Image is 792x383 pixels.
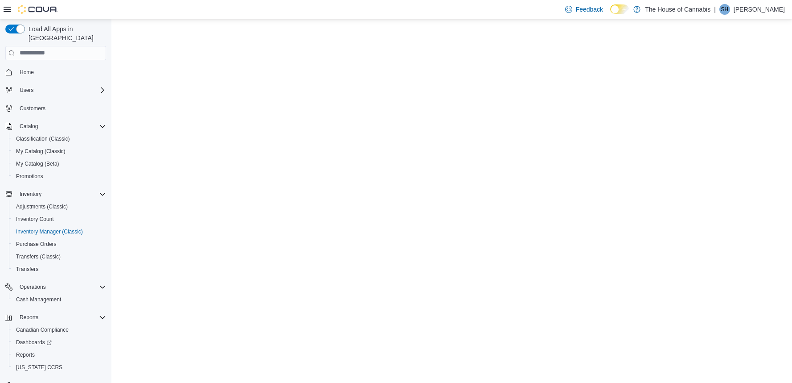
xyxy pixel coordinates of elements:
button: Promotions [9,170,110,183]
button: Reports [2,311,110,324]
span: Customers [20,105,45,112]
a: Customers [16,103,49,114]
span: Feedback [576,5,603,14]
span: Catalog [20,123,38,130]
span: Canadian Compliance [12,325,106,335]
span: Cash Management [12,294,106,305]
span: Transfers (Classic) [16,253,61,260]
button: Operations [2,281,110,293]
a: Inventory Manager (Classic) [12,226,86,237]
span: My Catalog (Classic) [12,146,106,157]
span: Users [16,85,106,96]
button: Operations [16,282,49,292]
button: Inventory [2,188,110,200]
span: Customers [16,103,106,114]
button: Adjustments (Classic) [9,200,110,213]
span: Transfers (Classic) [12,251,106,262]
a: Home [16,67,37,78]
button: Catalog [2,120,110,133]
span: Washington CCRS [12,362,106,373]
a: Transfers (Classic) [12,251,64,262]
button: Transfers [9,263,110,275]
p: [PERSON_NAME] [734,4,785,15]
span: Reports [20,314,38,321]
a: My Catalog (Beta) [12,158,63,169]
span: Inventory [20,191,41,198]
span: Promotions [16,173,43,180]
span: [US_STATE] CCRS [16,364,62,371]
span: Adjustments (Classic) [16,203,68,210]
a: Canadian Compliance [12,325,72,335]
button: Cash Management [9,293,110,306]
span: My Catalog (Beta) [12,158,106,169]
button: Customers [2,102,110,115]
span: SH [721,4,729,15]
span: Classification (Classic) [16,135,70,142]
span: Classification (Classic) [12,133,106,144]
span: Operations [20,283,46,291]
button: Reports [16,312,42,323]
a: Adjustments (Classic) [12,201,71,212]
span: Dashboards [12,337,106,348]
span: Adjustments (Classic) [12,201,106,212]
span: Users [20,87,33,94]
a: Inventory Count [12,214,57,225]
button: Users [2,84,110,96]
button: Inventory Manager (Classic) [9,225,110,238]
span: Load All Apps in [GEOGRAPHIC_DATA] [25,25,106,42]
p: The House of Cannabis [645,4,710,15]
img: Cova [18,5,58,14]
button: My Catalog (Classic) [9,145,110,158]
span: Home [20,69,34,76]
a: Cash Management [12,294,65,305]
a: Feedback [562,0,607,18]
a: Dashboards [9,336,110,349]
input: Dark Mode [610,4,629,14]
span: Canadian Compliance [16,326,69,333]
button: Canadian Compliance [9,324,110,336]
span: Inventory [16,189,106,200]
span: Cash Management [16,296,61,303]
span: Inventory Manager (Classic) [12,226,106,237]
a: [US_STATE] CCRS [12,362,66,373]
button: [US_STATE] CCRS [9,361,110,374]
span: My Catalog (Beta) [16,160,59,167]
a: Promotions [12,171,47,182]
span: Purchase Orders [12,239,106,250]
button: Catalog [16,121,41,132]
a: Transfers [12,264,42,275]
button: Inventory [16,189,45,200]
a: Purchase Orders [12,239,60,250]
span: Inventory Count [16,216,54,223]
button: My Catalog (Beta) [9,158,110,170]
p: | [714,4,716,15]
button: Inventory Count [9,213,110,225]
span: Inventory Manager (Classic) [16,228,83,235]
button: Transfers (Classic) [9,250,110,263]
span: Operations [16,282,106,292]
a: Classification (Classic) [12,133,74,144]
a: My Catalog (Classic) [12,146,69,157]
button: Purchase Orders [9,238,110,250]
span: Reports [16,351,35,358]
button: Users [16,85,37,96]
a: Dashboards [12,337,55,348]
span: Purchase Orders [16,241,57,248]
button: Classification (Classic) [9,133,110,145]
button: Reports [9,349,110,361]
span: Catalog [16,121,106,132]
span: My Catalog (Classic) [16,148,66,155]
span: Transfers [16,266,38,273]
span: Reports [16,312,106,323]
span: Dashboards [16,339,52,346]
span: Home [16,67,106,78]
a: Reports [12,350,38,360]
span: Reports [12,350,106,360]
div: Sam Hilchie [719,4,730,15]
span: Transfers [12,264,106,275]
span: Promotions [12,171,106,182]
span: Inventory Count [12,214,106,225]
button: Home [2,66,110,79]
